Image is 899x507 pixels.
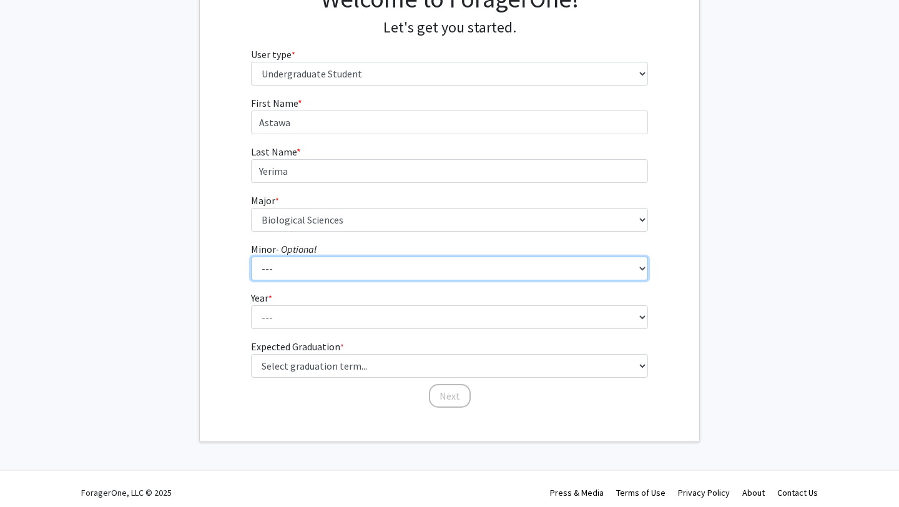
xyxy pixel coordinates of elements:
iframe: Chat [9,451,53,498]
label: Minor [251,242,317,257]
i: - Optional [276,243,317,255]
label: Year [251,290,272,305]
button: Next [429,384,471,408]
span: Last Name [251,145,297,158]
span: First Name [251,97,298,109]
a: Terms of Use [616,487,666,498]
a: Press & Media [550,487,604,498]
label: Expected Graduation [251,339,344,354]
a: Contact Us [777,487,818,498]
a: Privacy Policy [678,487,730,498]
a: About [742,487,765,498]
h4: Let's get you started. [251,19,649,37]
label: User type [251,47,295,62]
label: Major [251,193,279,208]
